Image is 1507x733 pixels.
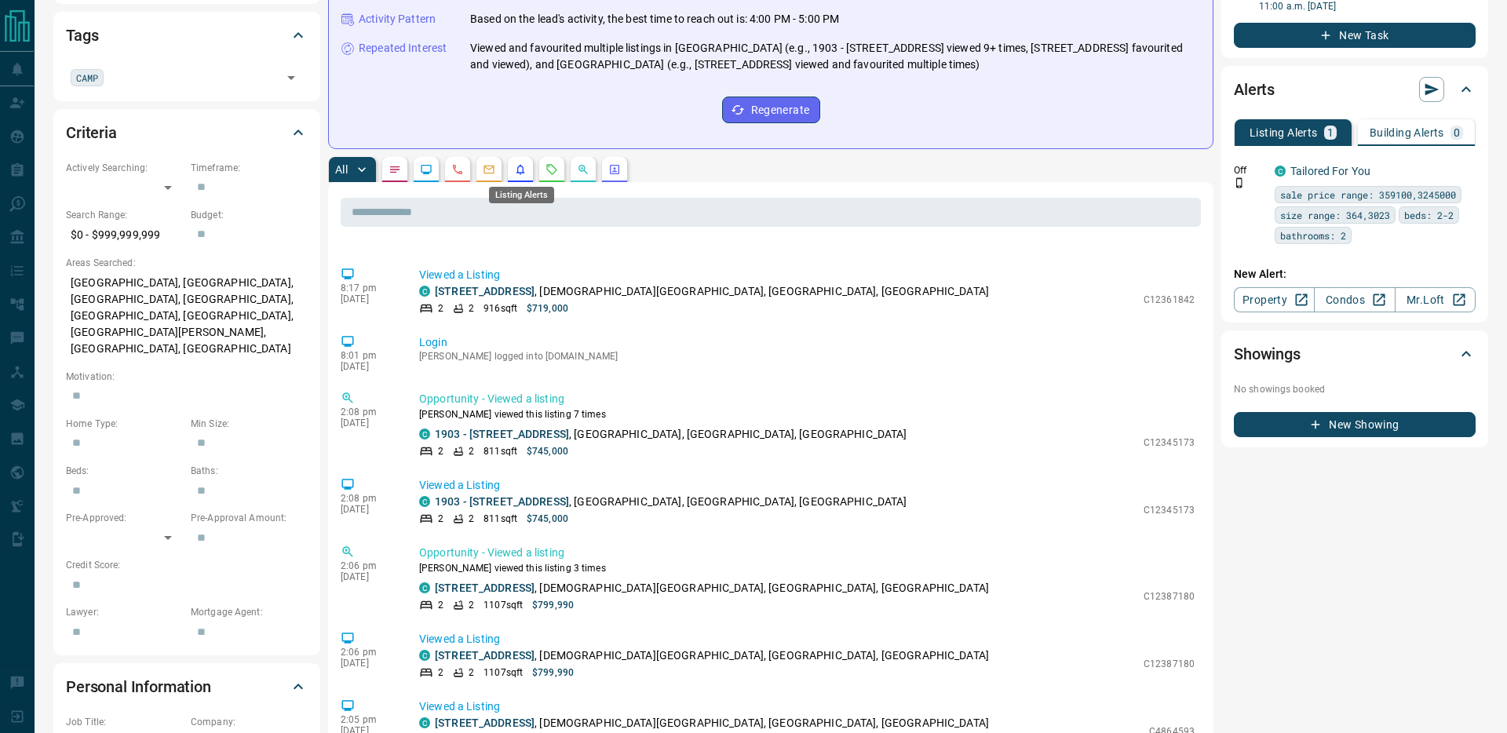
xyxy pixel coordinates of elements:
p: $799,990 [532,666,574,680]
p: C12345173 [1144,503,1195,517]
p: C12345173 [1144,436,1195,450]
button: Open [280,67,302,89]
p: Motivation: [66,370,308,384]
p: Opportunity - Viewed a listing [419,545,1195,561]
p: , [DEMOGRAPHIC_DATA][GEOGRAPHIC_DATA], [GEOGRAPHIC_DATA], [GEOGRAPHIC_DATA] [435,283,989,300]
a: 1903 - [STREET_ADDRESS] [435,495,569,508]
p: C12387180 [1144,657,1195,671]
svg: Listing Alerts [514,163,527,176]
p: $719,000 [527,301,568,315]
p: Home Type: [66,417,183,431]
svg: Notes [389,163,401,176]
p: Viewed a Listing [419,698,1195,715]
p: $745,000 [527,444,568,458]
p: 2 [438,512,443,526]
h2: Personal Information [66,674,211,699]
p: , [DEMOGRAPHIC_DATA][GEOGRAPHIC_DATA], [GEOGRAPHIC_DATA], [GEOGRAPHIC_DATA] [435,715,989,731]
p: Actively Searching: [66,161,183,175]
p: Pre-Approval Amount: [191,511,308,525]
button: New Showing [1234,412,1476,437]
p: [DATE] [341,571,396,582]
p: 1107 sqft [483,666,523,680]
p: Areas Searched: [66,256,308,270]
svg: Requests [546,163,558,176]
p: Activity Pattern [359,11,436,27]
p: Mortgage Agent: [191,605,308,619]
p: [PERSON_NAME] logged into [DOMAIN_NAME] [419,351,1195,362]
p: [PERSON_NAME] viewed this listing 3 times [419,561,1195,575]
p: 1107 sqft [483,598,523,612]
svg: Opportunities [577,163,589,176]
p: , [GEOGRAPHIC_DATA], [GEOGRAPHIC_DATA], [GEOGRAPHIC_DATA] [435,494,907,510]
span: sale price range: 359100,3245000 [1280,187,1456,202]
p: 2 [469,598,474,612]
span: size range: 364,3023 [1280,207,1390,223]
p: 2 [469,666,474,680]
p: Budget: [191,208,308,222]
p: All [335,164,348,175]
p: Baths: [191,464,308,478]
p: [GEOGRAPHIC_DATA], [GEOGRAPHIC_DATA], [GEOGRAPHIC_DATA], [GEOGRAPHIC_DATA], [GEOGRAPHIC_DATA], [G... [66,270,308,362]
div: condos.ca [419,428,430,439]
button: New Task [1234,23,1476,48]
div: condos.ca [419,582,430,593]
p: $0 - $999,999,999 [66,222,183,248]
p: Job Title: [66,715,183,729]
p: No showings booked [1234,382,1476,396]
div: condos.ca [419,496,430,507]
a: Mr.Loft [1395,287,1476,312]
div: condos.ca [1275,166,1286,177]
p: $799,990 [532,598,574,612]
span: beds: 2-2 [1404,207,1454,223]
svg: Emails [483,163,495,176]
p: Credit Score: [66,558,308,572]
a: [STREET_ADDRESS] [435,717,535,729]
p: Listing Alerts [1250,127,1318,138]
div: condos.ca [419,650,430,661]
p: 916 sqft [483,301,517,315]
p: 2:08 pm [341,493,396,504]
p: 2 [469,512,474,526]
p: Beds: [66,464,183,478]
p: 2 [438,666,443,680]
a: [STREET_ADDRESS] [435,582,535,594]
p: 0 [1454,127,1460,138]
p: New Alert: [1234,266,1476,283]
p: Viewed and favourited multiple listings in [GEOGRAPHIC_DATA] (e.g., 1903 - [STREET_ADDRESS] viewe... [470,40,1200,73]
div: Alerts [1234,71,1476,108]
p: [DATE] [341,504,396,515]
p: Viewed a Listing [419,267,1195,283]
p: 2 [438,598,443,612]
p: $745,000 [527,512,568,526]
a: Condos [1314,287,1395,312]
a: 1903 - [STREET_ADDRESS] [435,428,569,440]
p: 8:17 pm [341,283,396,294]
div: Listing Alerts [489,187,554,203]
p: Pre-Approved: [66,511,183,525]
p: , [DEMOGRAPHIC_DATA][GEOGRAPHIC_DATA], [GEOGRAPHIC_DATA], [GEOGRAPHIC_DATA] [435,647,989,664]
p: Building Alerts [1370,127,1444,138]
h2: Showings [1234,341,1301,366]
h2: Criteria [66,120,117,145]
h2: Tags [66,23,98,48]
div: Tags [66,16,308,54]
p: Search Range: [66,208,183,222]
span: CAMP [76,70,98,86]
p: [DATE] [341,658,396,669]
p: Viewed a Listing [419,477,1195,494]
p: , [GEOGRAPHIC_DATA], [GEOGRAPHIC_DATA], [GEOGRAPHIC_DATA] [435,426,907,443]
svg: Calls [451,163,464,176]
p: Lawyer: [66,605,183,619]
svg: Agent Actions [608,163,621,176]
div: condos.ca [419,286,430,297]
div: condos.ca [419,717,430,728]
a: [STREET_ADDRESS] [435,649,535,662]
button: Regenerate [722,97,820,123]
p: 811 sqft [483,444,517,458]
p: 2:05 pm [341,714,396,725]
p: 8:01 pm [341,350,396,361]
p: Company: [191,715,308,729]
p: 2:06 pm [341,560,396,571]
p: 2:06 pm [341,647,396,658]
p: 811 sqft [483,512,517,526]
